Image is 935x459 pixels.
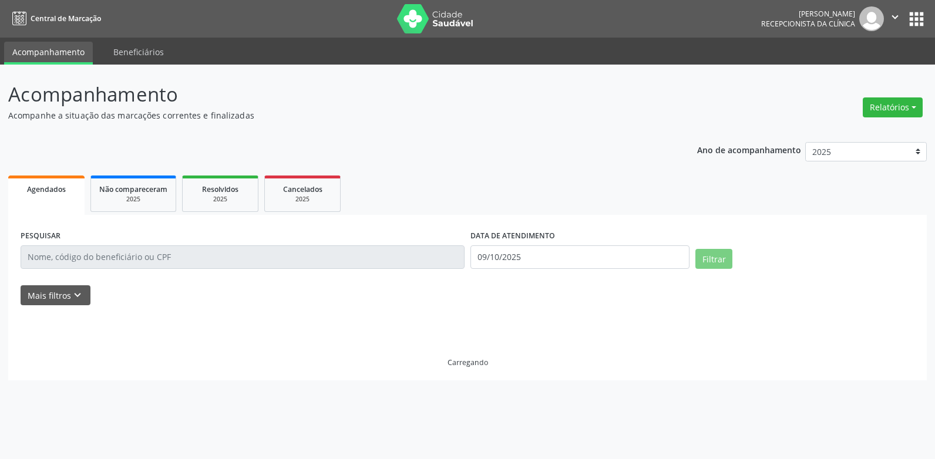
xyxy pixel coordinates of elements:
[21,245,465,269] input: Nome, código do beneficiário ou CPF
[8,109,651,122] p: Acompanhe a situação das marcações correntes e finalizadas
[697,142,801,157] p: Ano de acompanhamento
[889,11,902,23] i: 
[191,195,250,204] div: 2025
[470,245,690,269] input: Selecione um intervalo
[470,227,555,245] label: DATA DE ATENDIMENTO
[99,195,167,204] div: 2025
[105,42,172,62] a: Beneficiários
[27,184,66,194] span: Agendados
[859,6,884,31] img: img
[761,9,855,19] div: [PERSON_NAME]
[8,9,101,28] a: Central de Marcação
[21,285,90,306] button: Mais filtroskeyboard_arrow_down
[99,184,167,194] span: Não compareceram
[273,195,332,204] div: 2025
[761,19,855,29] span: Recepcionista da clínica
[31,14,101,23] span: Central de Marcação
[21,227,60,245] label: PESQUISAR
[8,80,651,109] p: Acompanhamento
[884,6,906,31] button: 
[906,9,927,29] button: apps
[863,97,923,117] button: Relatórios
[695,249,732,269] button: Filtrar
[202,184,238,194] span: Resolvidos
[283,184,322,194] span: Cancelados
[71,289,84,302] i: keyboard_arrow_down
[4,42,93,65] a: Acompanhamento
[448,357,488,367] div: Carregando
